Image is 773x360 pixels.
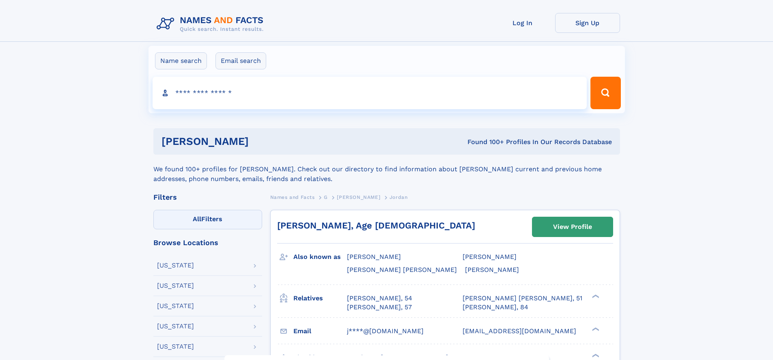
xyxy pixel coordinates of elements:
[157,282,194,289] div: [US_STATE]
[277,220,475,231] a: [PERSON_NAME], Age [DEMOGRAPHIC_DATA]
[293,291,347,305] h3: Relatives
[555,13,620,33] a: Sign Up
[157,323,194,330] div: [US_STATE]
[293,250,347,264] h3: Also known as
[157,303,194,309] div: [US_STATE]
[324,192,328,202] a: G
[490,13,555,33] a: Log In
[155,52,207,69] label: Name search
[463,253,517,261] span: [PERSON_NAME]
[532,217,613,237] a: View Profile
[463,303,528,312] a: [PERSON_NAME], 84
[465,266,519,274] span: [PERSON_NAME]
[153,13,270,35] img: Logo Names and Facts
[153,77,587,109] input: search input
[215,52,266,69] label: Email search
[193,215,201,223] span: All
[161,136,358,147] h1: [PERSON_NAME]
[347,253,401,261] span: [PERSON_NAME]
[590,326,600,332] div: ❯
[463,294,582,303] a: [PERSON_NAME] [PERSON_NAME], 51
[590,77,620,109] button: Search Button
[293,324,347,338] h3: Email
[337,194,380,200] span: [PERSON_NAME]
[153,239,262,246] div: Browse Locations
[153,194,262,201] div: Filters
[270,192,315,202] a: Names and Facts
[347,303,412,312] a: [PERSON_NAME], 57
[153,155,620,184] div: We found 100+ profiles for [PERSON_NAME]. Check out our directory to find information about [PERS...
[337,192,380,202] a: [PERSON_NAME]
[347,266,457,274] span: [PERSON_NAME] [PERSON_NAME]
[590,353,600,358] div: ❯
[358,138,612,147] div: Found 100+ Profiles In Our Records Database
[463,327,576,335] span: [EMAIL_ADDRESS][DOMAIN_NAME]
[347,294,412,303] a: [PERSON_NAME], 54
[157,262,194,269] div: [US_STATE]
[324,194,328,200] span: G
[390,194,408,200] span: Jordan
[157,343,194,350] div: [US_STATE]
[553,218,592,236] div: View Profile
[153,210,262,229] label: Filters
[590,293,600,299] div: ❯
